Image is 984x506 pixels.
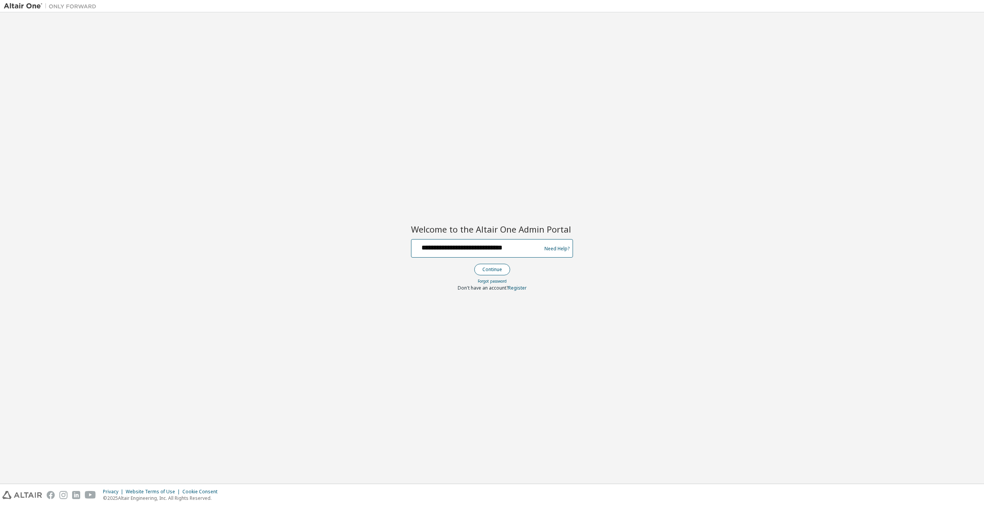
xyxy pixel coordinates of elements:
[474,264,510,275] button: Continue
[458,285,508,291] span: Don't have an account?
[72,491,80,499] img: linkedin.svg
[126,489,182,495] div: Website Terms of Use
[59,491,67,499] img: instagram.svg
[103,489,126,495] div: Privacy
[47,491,55,499] img: facebook.svg
[182,489,222,495] div: Cookie Consent
[103,495,222,501] p: © 2025 Altair Engineering, Inc. All Rights Reserved.
[2,491,42,499] img: altair_logo.svg
[411,224,573,235] h2: Welcome to the Altair One Admin Portal
[508,285,527,291] a: Register
[478,278,507,284] a: Forgot password
[85,491,96,499] img: youtube.svg
[4,2,100,10] img: Altair One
